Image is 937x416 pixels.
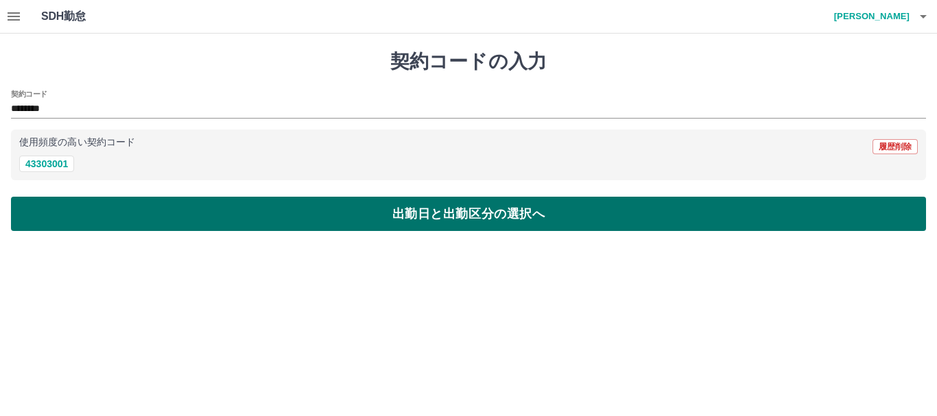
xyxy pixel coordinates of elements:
h2: 契約コード [11,88,47,99]
button: 43303001 [19,156,74,172]
button: 出勤日と出勤区分の選択へ [11,197,926,231]
h1: 契約コードの入力 [11,50,926,73]
button: 履歴削除 [873,139,918,154]
p: 使用頻度の高い契約コード [19,138,135,147]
